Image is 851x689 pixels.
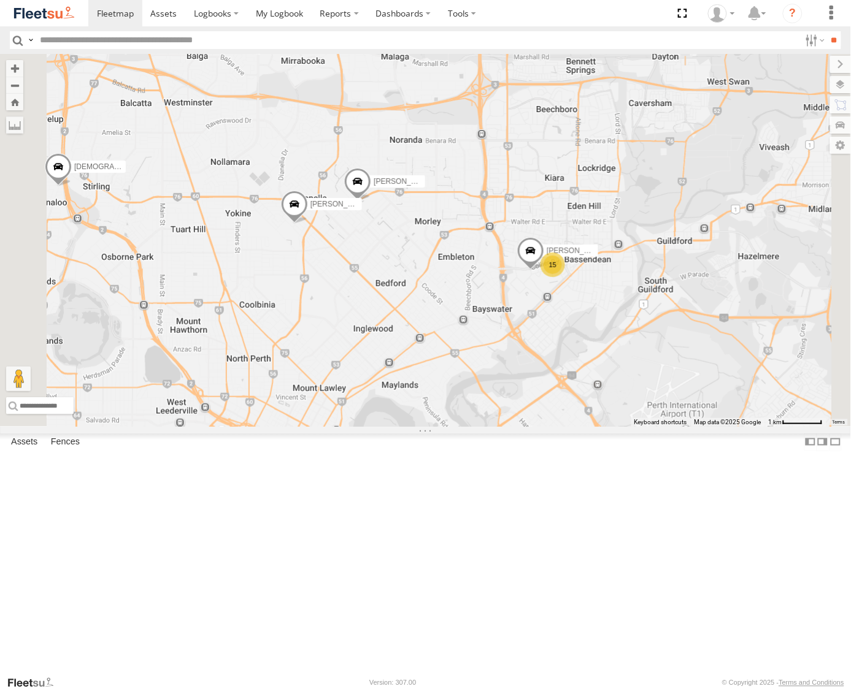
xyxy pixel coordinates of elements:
[695,419,761,425] span: Map data ©2025 Google
[830,433,842,451] label: Hide Summary Table
[6,367,31,391] button: Drag Pegman onto the map to open Street View
[722,679,844,687] div: © Copyright 2025 -
[830,137,851,154] label: Map Settings
[26,31,36,49] label: Search Query
[541,253,565,277] div: 15
[833,420,845,425] a: Terms (opens in new tab)
[7,677,63,689] a: Visit our Website
[12,5,76,21] img: fleetsu-logo-horizontal.svg
[547,246,647,255] span: [PERSON_NAME] - 1GRO876
[310,200,458,209] span: [PERSON_NAME] - 1IAM429 - 0456 928 992
[5,433,44,451] label: Assets
[74,162,252,171] span: [DEMOGRAPHIC_DATA][PERSON_NAME] - 1IFQ593
[6,94,23,110] button: Zoom Home
[369,679,416,687] div: Version: 307.00
[6,60,23,77] button: Zoom in
[765,418,826,427] button: Map scale: 1 km per 62 pixels
[704,4,739,23] div: AJ Wessels
[6,77,23,94] button: Zoom out
[6,116,23,134] label: Measure
[804,433,817,451] label: Dock Summary Table to the Left
[801,31,827,49] label: Search Filter Options
[769,419,782,425] span: 1 km
[634,418,687,427] button: Keyboard shortcuts
[45,433,86,451] label: Fences
[374,178,585,186] span: [PERSON_NAME] [PERSON_NAME] - 1IBW816 - 0435 085 996
[779,679,844,687] a: Terms and Conditions
[783,4,803,23] i: ?
[817,433,829,451] label: Dock Summary Table to the Right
